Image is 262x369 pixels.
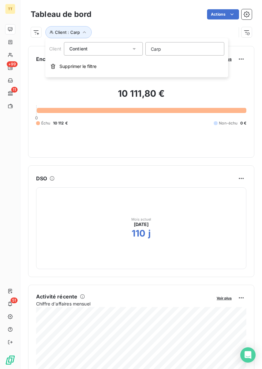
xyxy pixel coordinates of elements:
[219,120,237,126] span: Non-échu
[5,355,15,365] img: Logo LeanPay
[35,115,38,120] span: 0
[45,59,228,73] button: Supprimer le filtre
[53,120,68,126] span: 10 112 €
[59,63,96,70] span: Supprimer le filtre
[49,46,61,51] span: Client
[36,175,47,182] h6: DSO
[134,221,149,228] span: [DATE]
[31,9,91,20] h3: Tableau de bord
[11,297,18,303] span: 51
[131,217,151,221] span: Mois actuel
[207,9,239,19] button: Actions
[36,55,73,63] h6: Encours client
[217,296,232,300] span: Voir plus
[145,42,224,56] input: placeholder
[36,88,246,106] h2: 10 111,80 €
[55,30,80,35] span: Client : Carp
[132,228,145,239] h2: 110
[11,87,18,93] span: 11
[36,300,212,307] span: Chiffre d'affaires mensuel
[215,295,234,301] button: Voir plus
[148,228,151,239] h2: j
[240,347,256,363] div: Open Intercom Messenger
[45,26,92,38] button: Client : Carp
[5,4,15,14] div: TT
[36,293,77,300] h6: Activité récente
[41,120,50,126] span: Échu
[7,61,18,67] span: +99
[69,46,88,51] span: Contient
[240,120,246,126] span: 0 €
